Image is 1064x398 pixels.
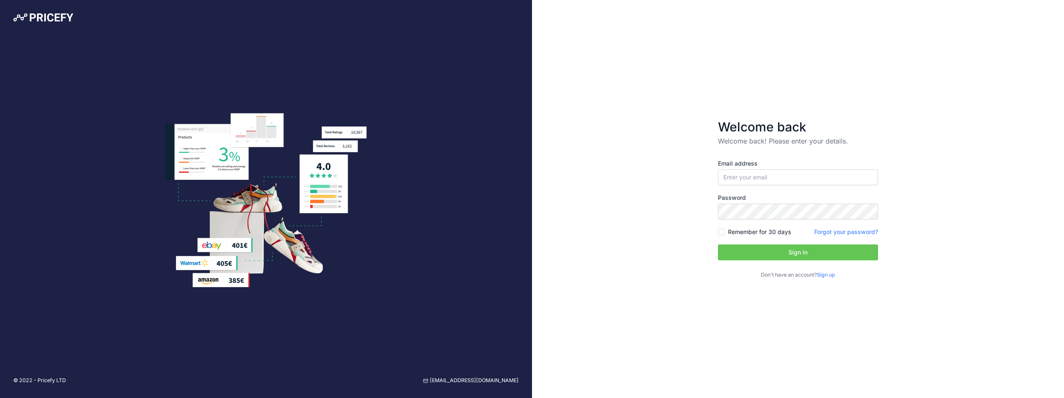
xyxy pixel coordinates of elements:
a: Forgot your password? [814,228,878,235]
button: Sign in [718,244,878,260]
label: Email address [718,159,878,168]
p: Don't have an account? [718,271,878,279]
p: © 2022 - Pricefy LTD [13,377,66,385]
p: Welcome back! Please enter your details. [718,136,878,146]
a: [EMAIL_ADDRESS][DOMAIN_NAME] [423,377,519,385]
a: Sign up [817,272,835,278]
label: Remember for 30 days [728,228,791,236]
h3: Welcome back [718,119,878,134]
input: Enter your email [718,169,878,185]
label: Password [718,194,878,202]
img: Pricefy [13,13,73,22]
